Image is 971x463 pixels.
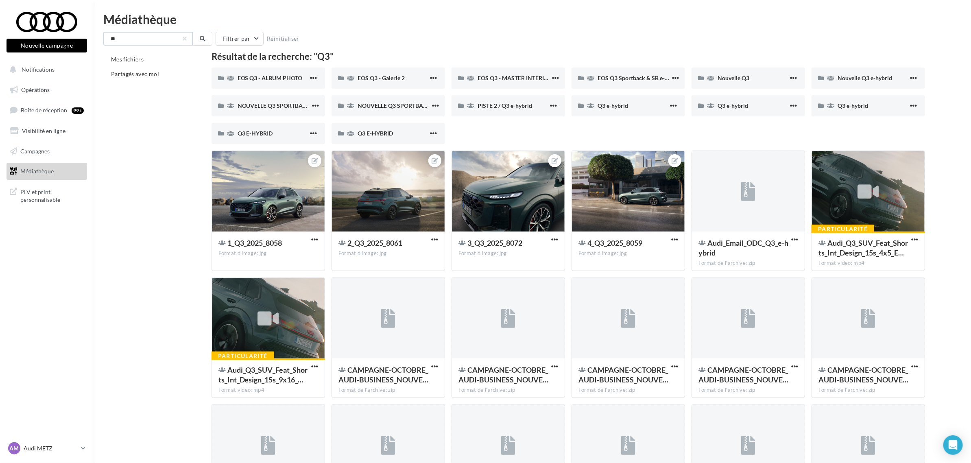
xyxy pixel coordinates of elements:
[111,70,159,77] span: Partagés avec moi
[347,238,402,247] span: 2_Q3_2025_8061
[578,387,678,394] div: Format de l'archive: zip
[5,61,85,78] button: Notifications
[458,250,558,257] div: Format d'image: jpg
[10,444,19,452] span: AM
[698,387,798,394] div: Format de l'archive: zip
[21,107,67,114] span: Boîte de réception
[218,365,308,384] span: Audi_Q3_SUV_Feat_Shorts_Int_Design_15s_9x16_EN_clean.mov_1
[818,387,918,394] div: Format de l'archive: zip
[22,127,65,134] span: Visibilité en ligne
[264,34,303,44] button: Réinitialiser
[7,39,87,52] button: Nouvelle campagne
[22,66,55,73] span: Notifications
[578,365,668,384] span: CAMPAGNE-OCTOBRE_AUDI-BUSINESS_NOUVELLE-Q3-E-HYBRID_CARROUSEL-VERTICAL-1080x1920_META
[5,163,89,180] a: Médiathèque
[458,365,548,384] span: CAMPAGNE-OCTOBRE_AUDI-BUSINESS_NOUVELLE-Q3-E-HYBRID_CARROUSEL-CARRE-1080x1080_META
[24,444,78,452] p: Audi METZ
[7,441,87,456] a: AM Audi METZ
[818,260,918,267] div: Format video: mp4
[338,250,438,257] div: Format d'image: jpg
[943,435,963,455] div: Open Intercom Messenger
[338,365,428,384] span: CAMPAGNE-OCTOBRE_AUDI-BUSINESS_NOUVELLE-Q3-E-HYBRID_CARROUSEL-CARRE-1080x1080_LINKEDIN
[818,238,908,257] span: Audi_Q3_SUV_Feat_Shorts_Int_Design_15s_4x5_EN_clean.mov_1
[216,32,264,46] button: Filtrer par
[818,365,908,384] span: CAMPAGNE-OCTOBRE_AUDI-BUSINESS_NOUVELLE-Q3-E-HYBRID_POSTLINK-CARRE-1200x1200_LINKEDIN
[478,102,532,109] span: PISTE 2 / Q3 e-hybrid
[103,13,961,25] div: Médiathèque
[358,130,393,137] span: Q3 E-HYBRID
[218,387,318,394] div: Format video: mp4
[5,101,89,119] a: Boîte de réception99+
[718,74,749,81] span: Nouvelle Q3
[5,183,89,207] a: PLV et print personnalisable
[598,74,683,81] span: EOS Q3 Sportback & SB e-Hybrid
[72,107,84,114] div: 99+
[812,225,874,234] div: Particularité
[698,365,788,384] span: CAMPAGNE-OCTOBRE_AUDI-BUSINESS_NOUVELLE-Q3-E-HYBRID_POSTLINK-CARRE-1080x1080_META
[238,130,273,137] span: Q3 E-HYBRID
[111,56,144,63] span: Mes fichiers
[20,147,50,154] span: Campagnes
[338,387,438,394] div: Format de l'archive: zip
[21,86,50,93] span: Opérations
[358,102,458,109] span: NOUVELLE Q3 SPORTBACK E-HYBRID
[478,74,555,81] span: EOS Q3 - MASTER INTERIEUR
[467,238,522,247] span: 3_Q3_2025_8072
[698,238,788,257] span: Audi_Email_ODC_Q3_e-hybrid
[218,250,318,257] div: Format d'image: jpg
[5,81,89,98] a: Opérations
[5,122,89,140] a: Visibilité en ligne
[238,102,311,109] span: NOUVELLE Q3 SPORTBACK
[587,238,642,247] span: 4_Q3_2025_8059
[227,238,282,247] span: 1_Q3_2025_8058
[718,102,748,109] span: Q3 e-hybrid
[238,74,303,81] span: EOS Q3 - ALBUM PHOTO
[458,387,558,394] div: Format de l'archive: zip
[20,186,84,204] span: PLV et print personnalisable
[698,260,798,267] div: Format de l'archive: zip
[598,102,628,109] span: Q3 e-hybrid
[212,52,925,61] div: Résultat de la recherche: "Q3"
[578,250,678,257] div: Format d'image: jpg
[838,74,892,81] span: Nouvelle Q3 e-hybrid
[20,168,54,175] span: Médiathèque
[358,74,405,81] span: EOS Q3 - Galerie 2
[212,352,274,360] div: Particularité
[5,143,89,160] a: Campagnes
[838,102,868,109] span: Q3 e-hybrid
